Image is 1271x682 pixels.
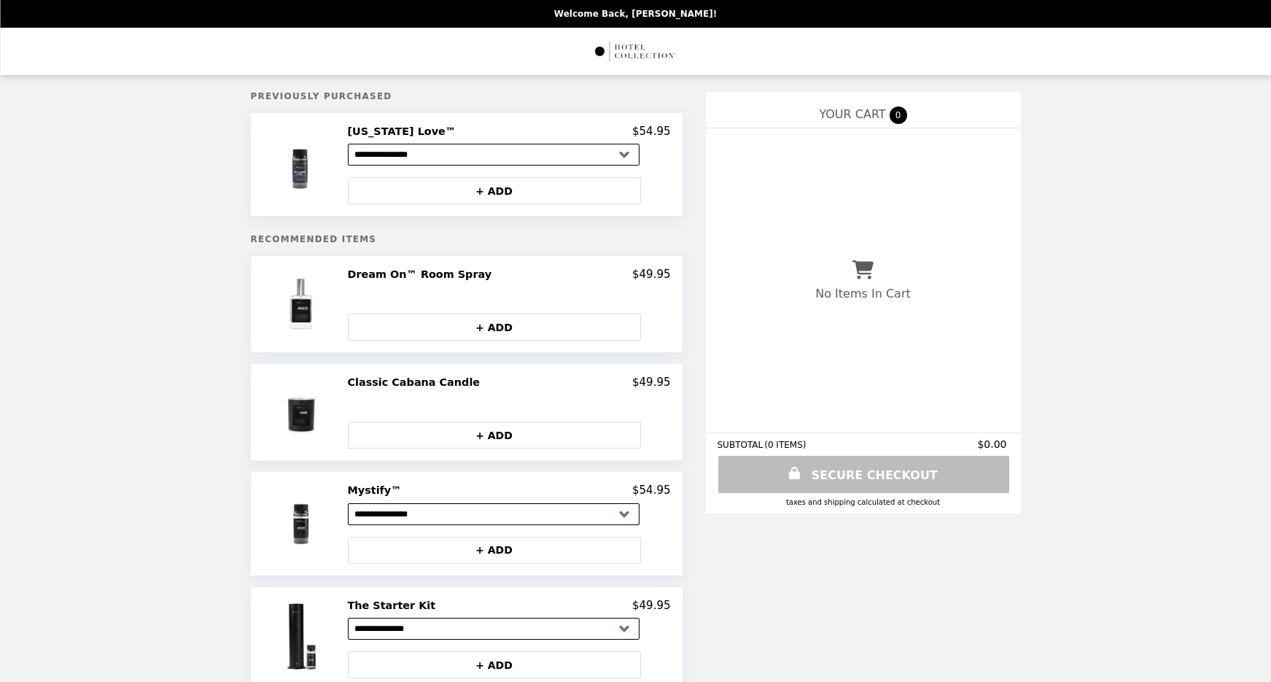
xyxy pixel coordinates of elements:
p: $49.95 [632,376,671,389]
p: $54.95 [632,484,671,497]
select: Select a product variant [348,618,640,640]
p: No Items In Cart [815,287,910,301]
p: $49.95 [632,599,671,612]
img: Mystify™ [261,484,344,563]
span: ( 0 ITEMS ) [764,440,806,450]
img: Dream On™ Room Spray [265,268,341,341]
span: SUBTOTAL [718,440,765,450]
h5: Previously Purchased [251,91,683,101]
h5: Recommended Items [251,234,683,244]
p: $54.95 [632,125,671,138]
h2: Mystify™ [348,484,408,497]
h2: The Starter Kit [348,599,442,612]
h2: Classic Cabana Candle [348,376,486,389]
h2: Dream On™ Room Spray [348,268,498,281]
img: California Love™ [261,125,344,204]
select: Select a product variant [348,503,640,525]
button: + ADD [348,177,641,204]
span: 0 [890,106,907,124]
span: YOUR CART [819,107,885,121]
img: Brand Logo [594,36,677,66]
h2: [US_STATE] Love™ [348,125,462,138]
span: $0.00 [977,438,1008,450]
p: Welcome Back, [PERSON_NAME]! [554,9,717,19]
button: + ADD [348,537,641,564]
button: + ADD [348,651,641,678]
button: + ADD [348,422,641,449]
img: The Starter Kit [261,599,344,678]
select: Select a product variant [348,144,640,166]
div: Taxes and Shipping calculated at checkout [718,498,1009,506]
button: + ADD [348,314,641,341]
img: Classic Cabana Candle [265,376,341,449]
p: $49.95 [632,268,671,281]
